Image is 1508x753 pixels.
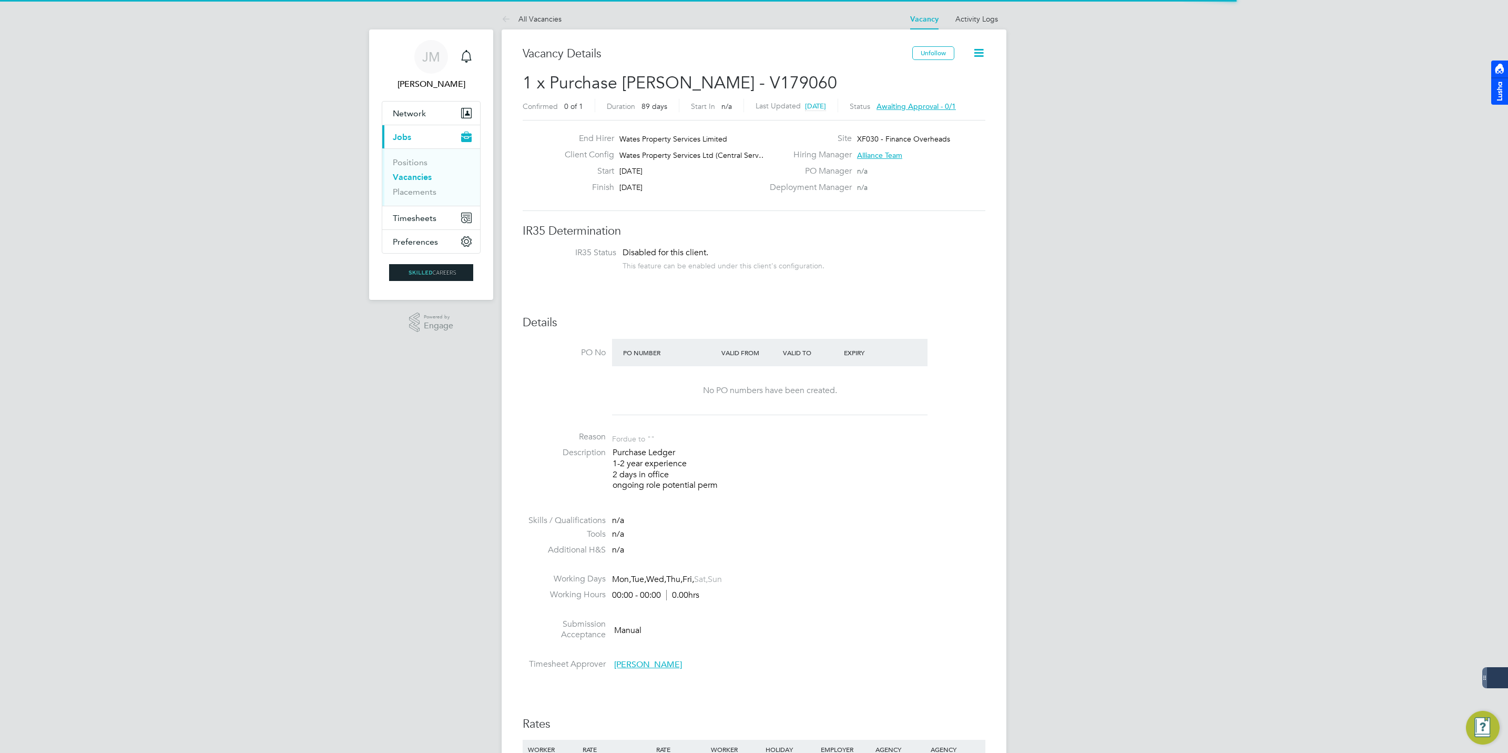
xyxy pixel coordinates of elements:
h3: IR35 Determination [523,224,985,239]
label: Duration [607,102,635,111]
span: n/a [612,529,624,539]
a: Go to home page [382,264,481,281]
nav: Main navigation [369,29,493,300]
div: For due to "" [612,431,655,444]
span: Timesheets [393,213,436,223]
label: Confirmed [523,102,558,111]
button: Preferences [382,230,480,253]
div: PO Number [620,343,719,362]
span: [PERSON_NAME] [614,659,682,670]
label: Tools [523,529,606,540]
label: Last Updated [756,101,801,111]
span: Awaiting approval - 0/1 [877,102,956,111]
span: Fri, [682,574,694,585]
span: Jobs [393,132,411,142]
span: [DATE] [619,166,643,176]
span: [DATE] [805,102,826,111]
span: 1 x Purchase [PERSON_NAME] - V179060 [523,73,837,93]
label: Start [556,166,614,177]
span: 0.00hrs [666,590,699,600]
div: This feature can be enabled under this client's configuration. [623,258,824,270]
span: Jack McMurray [382,78,481,91]
a: All Vacancies [502,14,562,24]
label: Finish [556,182,614,193]
span: Network [393,108,426,118]
a: Powered byEngage [409,313,454,333]
a: Positions [393,157,427,167]
label: Timesheet Approver [523,659,606,670]
span: n/a [857,183,868,192]
a: Placements [393,187,436,197]
span: Powered by [424,313,453,322]
label: Additional H&S [523,545,606,556]
button: Jobs [382,125,480,148]
span: Sat, [694,574,708,585]
div: Valid To [780,343,842,362]
h3: Rates [523,717,985,732]
span: Tue, [631,574,646,585]
label: Client Config [556,149,614,160]
label: Site [763,133,852,144]
span: JM [422,50,440,64]
span: Wates Property Services Limited [619,134,727,144]
a: Vacancy [910,15,939,24]
button: Engage Resource Center [1466,711,1500,745]
label: Description [523,447,606,458]
label: IR35 Status [533,247,616,258]
label: End Hirer [556,133,614,144]
span: n/a [612,545,624,555]
label: PO Manager [763,166,852,177]
h3: Details [523,315,985,330]
span: 0 of 1 [564,102,583,111]
div: Valid From [719,343,780,362]
span: Thu, [666,574,682,585]
div: No PO numbers have been created. [623,385,917,396]
label: Working Days [523,574,606,585]
span: Wates Property Services Ltd (Central Serv… [619,150,766,160]
label: Deployment Manager [763,182,852,193]
span: Alliance Team [857,150,902,160]
button: Network [382,102,480,125]
span: n/a [721,102,732,111]
label: Status [850,102,870,111]
span: 89 days [641,102,667,111]
span: Sun [708,574,722,585]
label: Submission Acceptance [523,619,606,641]
button: Unfollow [912,46,954,60]
span: Wed, [646,574,666,585]
span: XF030 - Finance Overheads [857,134,950,144]
label: Skills / Qualifications [523,515,606,526]
label: Start In [691,102,715,111]
a: JM[PERSON_NAME] [382,40,481,91]
span: Preferences [393,237,438,247]
p: Purchase Ledger 1-2 year experience 2 days in office ongoing role potential perm [613,447,985,491]
span: Manual [614,625,641,635]
label: Reason [523,431,606,443]
img: skilledcareers-logo-retina.png [389,264,473,281]
span: n/a [612,515,624,526]
label: Hiring Manager [763,149,852,160]
div: Jobs [382,148,480,206]
span: [DATE] [619,183,643,192]
span: n/a [857,166,868,176]
a: Vacancies [393,172,432,182]
a: Activity Logs [955,14,998,24]
span: Disabled for this client. [623,247,708,258]
div: Expiry [841,343,903,362]
span: Engage [424,322,453,330]
h3: Vacancy Details [523,46,912,62]
button: Timesheets [382,206,480,229]
label: PO No [523,347,606,358]
span: Mon, [612,574,631,585]
div: 00:00 - 00:00 [612,590,699,601]
label: Working Hours [523,589,606,600]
